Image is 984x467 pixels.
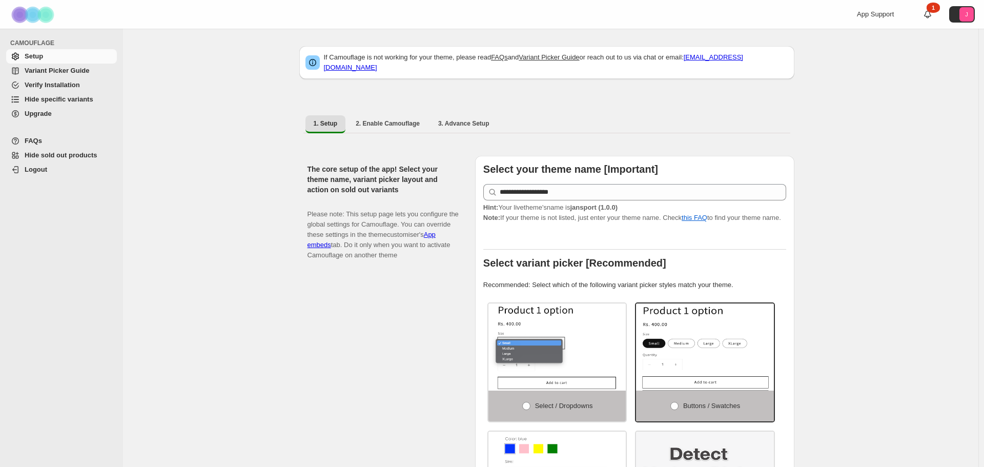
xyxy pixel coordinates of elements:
[488,303,626,391] img: Select / Dropdowns
[491,53,508,61] a: FAQs
[922,9,933,19] a: 1
[25,137,42,145] span: FAQs
[965,11,968,17] text: J
[25,67,89,74] span: Variant Picker Guide
[959,7,974,22] span: Avatar with initials J
[483,204,499,211] strong: Hint:
[8,1,59,29] img: Camouflage
[483,202,786,223] p: If your theme is not listed, just enter your theme name. Check to find your theme name.
[6,107,117,121] a: Upgrade
[6,49,117,64] a: Setup
[535,402,593,410] span: Select / Dropdowns
[483,257,666,269] b: Select variant picker [Recommended]
[483,280,786,290] p: Recommended: Select which of the following variant picker styles match your theme.
[6,78,117,92] a: Verify Installation
[6,163,117,177] a: Logout
[324,52,788,73] p: If Camouflage is not working for your theme, please read and or reach out to us via chat or email:
[857,10,894,18] span: App Support
[356,119,420,128] span: 2. Enable Camouflage
[519,53,579,61] a: Variant Picker Guide
[636,303,774,391] img: Buttons / Swatches
[683,402,740,410] span: Buttons / Swatches
[6,92,117,107] a: Hide specific variants
[25,81,80,89] span: Verify Installation
[6,148,117,163] a: Hide sold out products
[25,95,93,103] span: Hide specific variants
[949,6,975,23] button: Avatar with initials J
[25,166,47,173] span: Logout
[25,110,52,117] span: Upgrade
[483,204,618,211] span: Your live theme's name is
[570,204,618,211] strong: jansport (1.0.0)
[6,134,117,148] a: FAQs
[483,164,658,175] b: Select your theme name [Important]
[307,164,459,195] h2: The core setup of the app! Select your theme name, variant picker layout and action on sold out v...
[10,39,118,47] span: CAMOUFLAGE
[682,214,707,221] a: this FAQ
[25,151,97,159] span: Hide sold out products
[25,52,43,60] span: Setup
[438,119,489,128] span: 3. Advance Setup
[314,119,338,128] span: 1. Setup
[6,64,117,78] a: Variant Picker Guide
[307,199,459,260] p: Please note: This setup page lets you configure the global settings for Camouflage. You can overr...
[927,3,940,13] div: 1
[483,214,500,221] strong: Note:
